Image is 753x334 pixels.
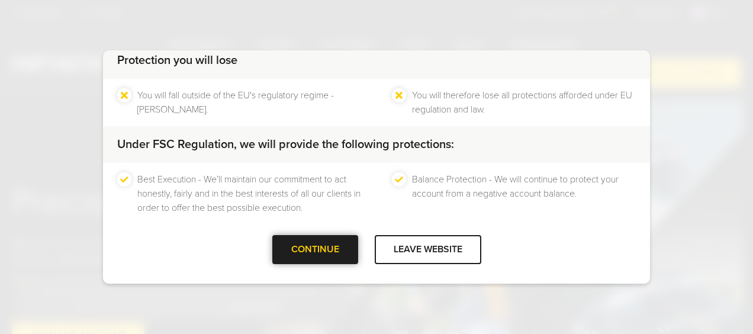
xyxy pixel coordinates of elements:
li: Balance Protection - We will continue to protect your account from a negative account balance. [412,172,636,215]
strong: Under FSC Regulation, we will provide the following protections: [117,137,454,152]
div: LEAVE WEBSITE [375,235,481,264]
li: You will therefore lose all protections afforded under EU regulation and law. [412,88,636,117]
li: Best Execution - We’ll maintain our commitment to act honestly, fairly and in the best interests ... [137,172,361,215]
li: You will fall outside of the EU's regulatory regime - [PERSON_NAME]. [137,88,361,117]
strong: Protection you will lose [117,53,237,68]
div: CONTINUE [272,235,358,264]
